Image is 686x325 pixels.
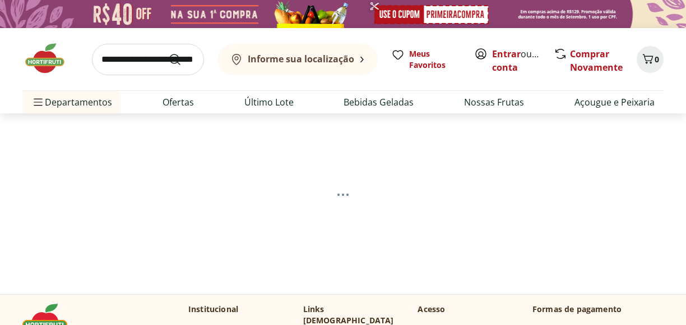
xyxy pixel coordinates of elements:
[163,95,194,109] a: Ofertas
[22,42,78,75] img: Hortifruti
[532,304,664,315] p: Formas de pagamento
[464,95,524,109] a: Nossas Frutas
[418,304,445,315] p: Acesso
[492,48,521,60] a: Entrar
[409,48,461,71] span: Meus Favoritos
[344,95,414,109] a: Bebidas Geladas
[248,53,354,65] b: Informe sua localização
[217,44,378,75] button: Informe sua localização
[244,95,294,109] a: Último Lote
[637,46,664,73] button: Carrinho
[168,53,195,66] button: Submit Search
[188,304,238,315] p: Institucional
[492,48,554,74] a: Criar conta
[570,48,623,74] a: Comprar Novamente
[31,89,45,116] button: Menu
[31,89,112,116] span: Departamentos
[574,95,655,109] a: Açougue e Peixaria
[655,54,659,65] span: 0
[492,47,542,74] span: ou
[391,48,461,71] a: Meus Favoritos
[92,44,204,75] input: search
